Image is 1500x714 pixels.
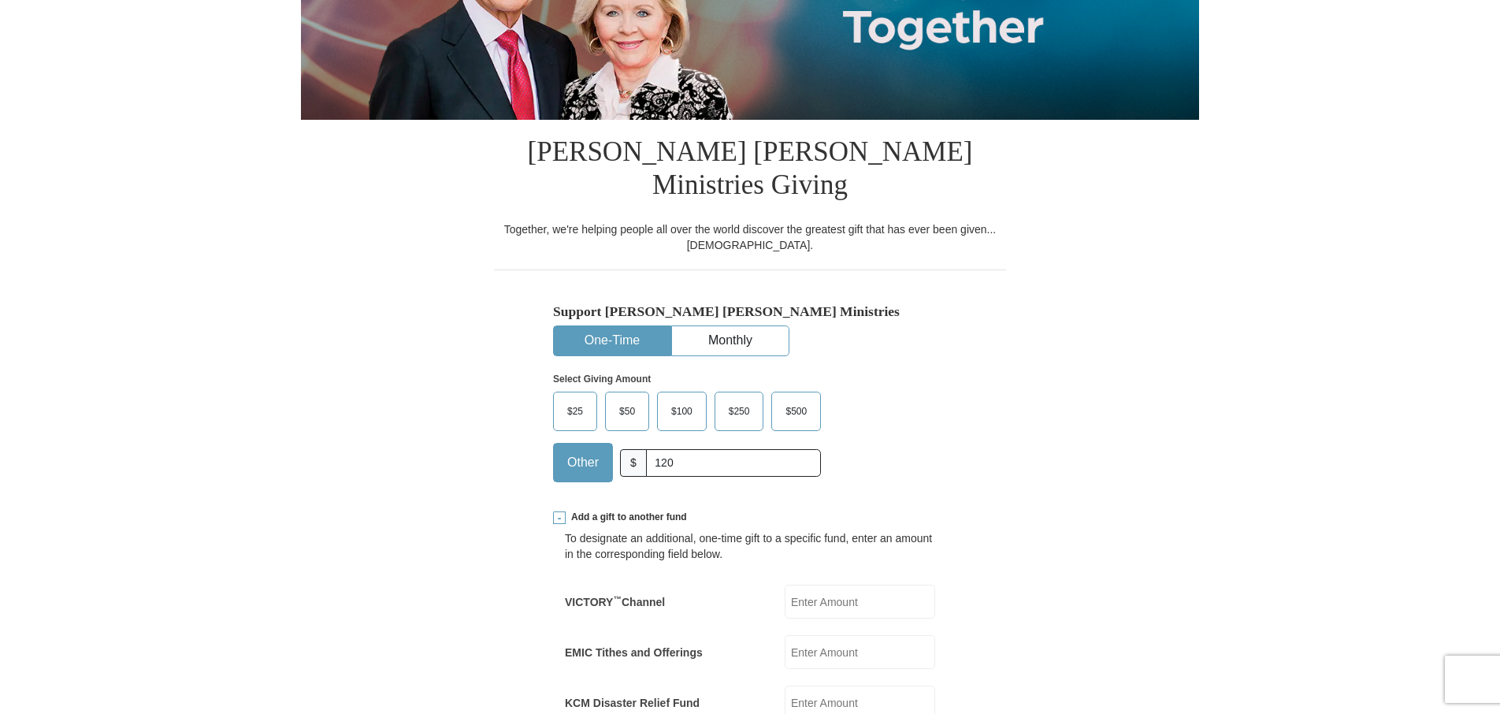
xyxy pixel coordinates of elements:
span: $ [620,449,647,477]
div: Together, we're helping people all over the world discover the greatest gift that has ever been g... [494,221,1006,253]
span: Other [559,451,607,474]
button: One-Time [554,326,670,355]
input: Enter Amount [785,585,935,619]
input: Other Amount [646,449,821,477]
label: KCM Disaster Relief Fund [565,695,700,711]
span: Add a gift to another fund [566,511,687,524]
h1: [PERSON_NAME] [PERSON_NAME] Ministries Giving [494,120,1006,221]
label: VICTORY Channel [565,594,665,610]
span: $50 [611,400,643,423]
span: $25 [559,400,591,423]
input: Enter Amount [785,635,935,669]
sup: ™ [613,594,622,604]
button: Monthly [672,326,789,355]
span: $500 [778,400,815,423]
strong: Select Giving Amount [553,374,651,385]
div: To designate an additional, one-time gift to a specific fund, enter an amount in the correspondin... [565,530,935,562]
span: $100 [663,400,700,423]
span: $250 [721,400,758,423]
label: EMIC Tithes and Offerings [565,645,703,660]
h5: Support [PERSON_NAME] [PERSON_NAME] Ministries [553,303,947,320]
